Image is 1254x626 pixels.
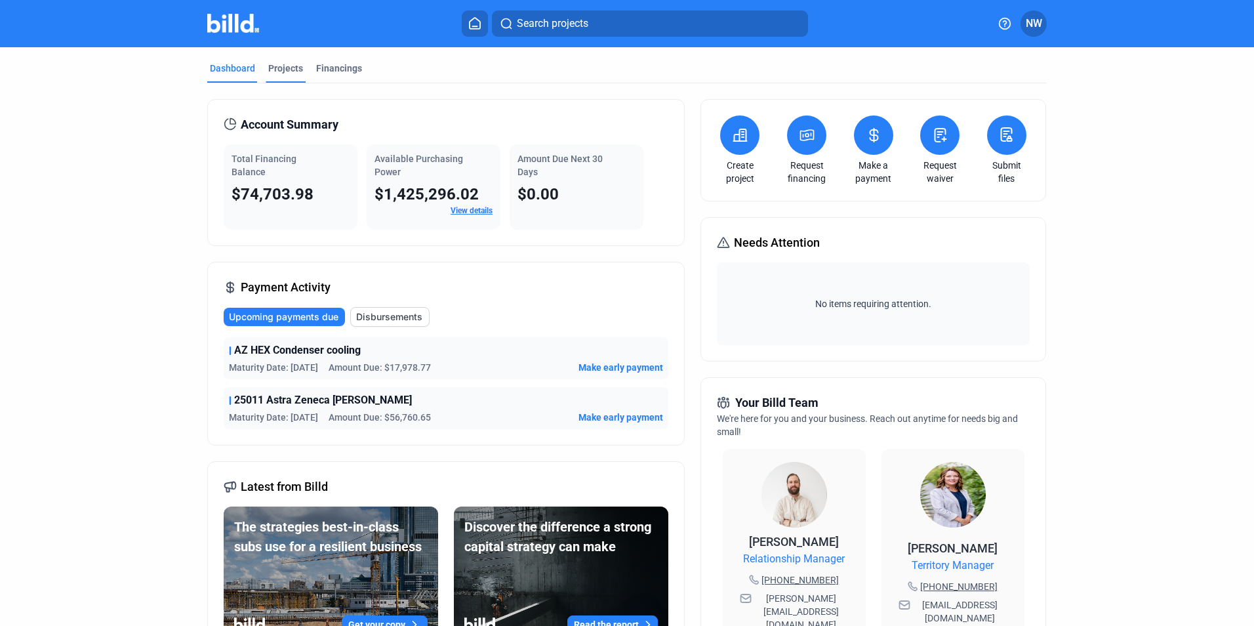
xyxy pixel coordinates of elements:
span: Needs Attention [734,234,820,252]
span: Your Billd Team [735,394,819,412]
span: Upcoming payments due [229,310,338,323]
tcxspan: Call 281-500-5473 via 3CX [920,581,998,592]
span: AZ HEX Condenser cooling [234,343,361,358]
button: Search projects [492,10,808,37]
span: Relationship Manager [743,551,845,567]
span: Account Summary [241,115,338,134]
a: Request waiver [917,159,963,185]
div: The strategies best-in-class subs use for a resilient business [234,517,428,556]
span: 25011 Astra Zeneca [PERSON_NAME] [234,392,412,408]
span: [PERSON_NAME] [749,535,839,549]
span: No items requiring attention. [722,297,1024,310]
span: $1,425,296.02 [374,185,479,203]
span: $74,703.98 [232,185,313,203]
span: Payment Activity [241,278,331,297]
span: NW [1026,16,1042,31]
div: Dashboard [210,62,255,75]
span: Search projects [517,16,588,31]
button: Disbursements [350,307,430,327]
span: Disbursements [356,310,422,323]
img: Relationship Manager [761,462,827,528]
span: Amount Due: $17,978.77 [329,361,431,374]
a: View details [451,206,493,215]
span: Latest from Billd [241,478,328,496]
span: Total Financing Balance [232,154,296,177]
tcxspan: Call 512-229-9269 via 3CX [761,575,839,585]
img: Billd Company Logo [207,14,259,33]
button: Upcoming payments due [224,308,345,326]
span: Amount Due Next 30 Days [517,154,603,177]
span: Maturity Date: [DATE] [229,411,318,424]
span: [EMAIL_ADDRESS][DOMAIN_NAME] [913,598,1007,625]
a: Make a payment [851,159,897,185]
span: $0.00 [517,185,559,203]
button: NW [1021,10,1047,37]
span: Available Purchasing Power [374,154,463,177]
span: [PERSON_NAME] [908,541,998,555]
span: Territory Manager [912,558,994,574]
span: We're here for you and your business. Reach out anytime for needs big and small! [717,413,1018,437]
div: Financings [316,62,362,75]
button: Make early payment [578,361,663,374]
div: Discover the difference a strong capital strategy can make [464,517,658,556]
img: Territory Manager [920,462,986,528]
a: Create project [717,159,763,185]
a: Request financing [784,159,830,185]
div: Projects [268,62,303,75]
button: Make early payment [578,411,663,424]
span: Maturity Date: [DATE] [229,361,318,374]
span: Amount Due: $56,760.65 [329,411,431,424]
a: Submit files [984,159,1030,185]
